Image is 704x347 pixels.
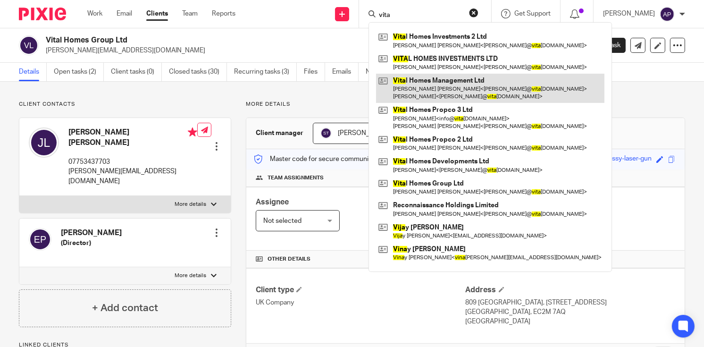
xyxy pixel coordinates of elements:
a: Closed tasks (30) [169,63,227,81]
h4: [PERSON_NAME] [61,228,122,238]
p: More details [246,101,685,108]
h4: Address [466,285,675,295]
p: [GEOGRAPHIC_DATA] [466,317,675,326]
p: More details [175,201,206,208]
a: Clients [146,9,168,18]
p: [PERSON_NAME] [603,9,655,18]
button: Clear [469,8,478,17]
h4: Client type [256,285,465,295]
a: Emails [332,63,359,81]
span: Other details [268,255,310,263]
a: Team [182,9,198,18]
img: svg%3E [29,127,59,158]
h5: (Director) [61,238,122,248]
p: [PERSON_NAME][EMAIL_ADDRESS][DOMAIN_NAME] [46,46,557,55]
img: svg%3E [29,228,51,251]
a: Details [19,63,47,81]
p: UK Company [256,298,465,307]
span: Not selected [263,218,302,224]
h3: Client manager [256,128,303,138]
p: [PERSON_NAME][EMAIL_ADDRESS][DOMAIN_NAME] [68,167,197,186]
img: svg%3E [320,127,332,139]
h4: + Add contact [92,301,158,315]
a: Reports [212,9,235,18]
span: [PERSON_NAME] [338,130,390,136]
a: Open tasks (2) [54,63,104,81]
i: Primary [188,127,197,137]
span: Get Support [514,10,551,17]
p: 07753437703 [68,157,197,167]
p: 809 [GEOGRAPHIC_DATA], [STREET_ADDRESS] [466,298,675,307]
p: More details [175,272,206,279]
input: Search [378,11,463,20]
span: Assignee [256,198,289,206]
img: svg%3E [19,35,39,55]
p: Master code for secure communications and files [253,154,416,164]
p: [GEOGRAPHIC_DATA], EC2M 7AQ [466,307,675,317]
span: Team assignments [268,174,324,182]
p: Client contacts [19,101,231,108]
h2: Vital Homes Group Ltd [46,35,454,45]
a: Work [87,9,102,18]
a: Email [117,9,132,18]
h4: [PERSON_NAME] [PERSON_NAME] [68,127,197,148]
a: Client tasks (0) [111,63,162,81]
img: svg%3E [660,7,675,22]
a: Notes (3) [366,63,400,81]
a: Files [304,63,325,81]
img: Pixie [19,8,66,20]
a: Recurring tasks (3) [234,63,297,81]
